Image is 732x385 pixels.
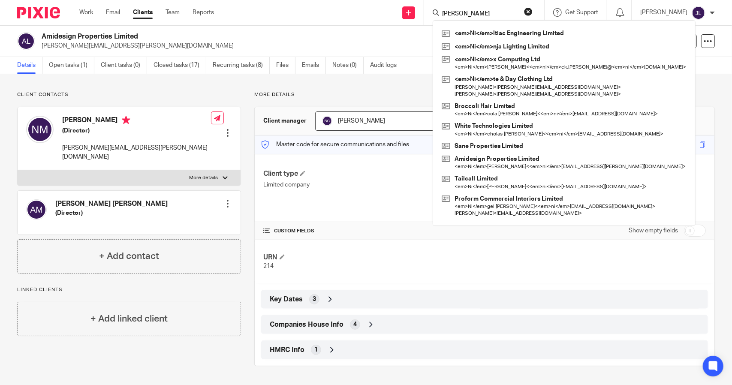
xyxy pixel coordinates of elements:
[263,180,485,189] p: Limited company
[302,57,326,74] a: Emails
[42,42,598,50] p: [PERSON_NAME][EMAIL_ADDRESS][PERSON_NAME][DOMAIN_NAME]
[106,8,120,17] a: Email
[261,140,409,149] p: Master code for secure communications and files
[190,174,218,181] p: More details
[314,346,318,354] span: 1
[26,199,47,220] img: svg%3E
[254,91,715,98] p: More details
[49,57,94,74] a: Open tasks (1)
[42,32,487,41] h2: Amidesign Properties Limited
[17,7,60,18] img: Pixie
[263,263,274,269] span: 214
[62,144,211,161] p: [PERSON_NAME][EMAIL_ADDRESS][PERSON_NAME][DOMAIN_NAME]
[17,32,35,50] img: svg%3E
[322,116,332,126] img: svg%3E
[133,8,153,17] a: Clients
[99,250,159,263] h4: + Add contact
[62,126,211,135] h5: (Director)
[263,117,307,125] h3: Client manager
[55,199,168,208] h4: [PERSON_NAME] [PERSON_NAME]
[313,295,316,304] span: 3
[270,295,303,304] span: Key Dates
[332,57,364,74] a: Notes (0)
[370,57,403,74] a: Audit logs
[17,91,241,98] p: Client contacts
[122,116,130,124] i: Primary
[17,286,241,293] p: Linked clients
[692,6,705,20] img: svg%3E
[90,312,168,325] h4: + Add linked client
[55,209,168,217] h5: (Director)
[353,320,357,329] span: 4
[62,116,211,126] h4: [PERSON_NAME]
[276,57,295,74] a: Files
[524,7,533,16] button: Clear
[193,8,214,17] a: Reports
[101,57,147,74] a: Client tasks (0)
[270,346,304,355] span: HMRC Info
[441,10,518,18] input: Search
[263,169,485,178] h4: Client type
[154,57,206,74] a: Closed tasks (17)
[629,226,678,235] label: Show empty fields
[640,8,687,17] p: [PERSON_NAME]
[26,116,54,143] img: svg%3E
[565,9,598,15] span: Get Support
[338,118,385,124] span: [PERSON_NAME]
[17,57,42,74] a: Details
[166,8,180,17] a: Team
[263,228,485,235] h4: CUSTOM FIELDS
[270,320,343,329] span: Companies House Info
[213,57,270,74] a: Recurring tasks (8)
[79,8,93,17] a: Work
[263,253,485,262] h4: URN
